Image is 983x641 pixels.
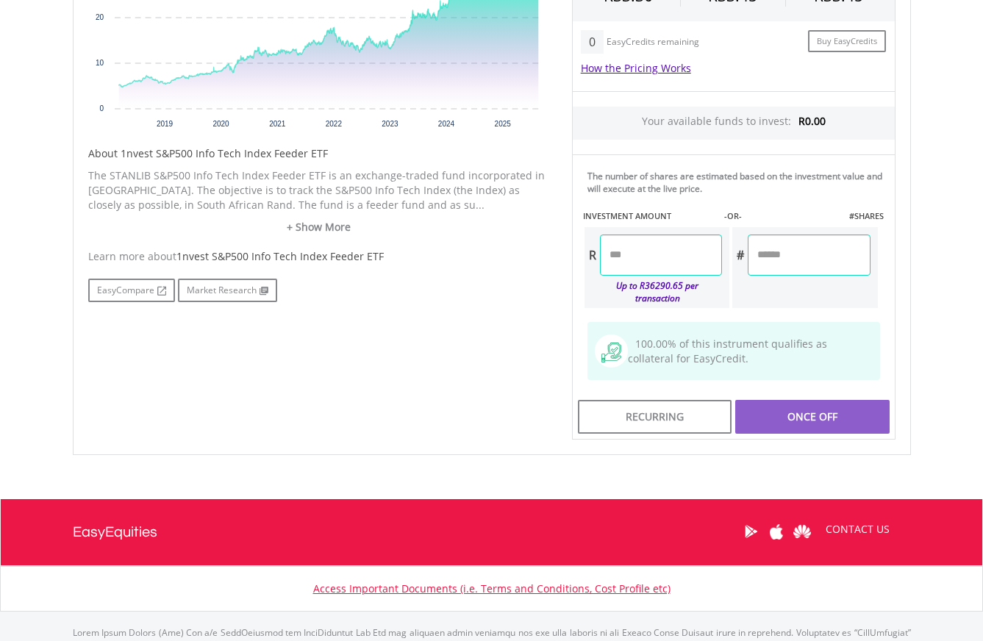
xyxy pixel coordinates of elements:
[88,249,550,264] div: Learn more about
[601,343,621,362] img: collateral-qualifying-green.svg
[581,61,691,75] a: How the Pricing Works
[587,170,889,195] div: The number of shares are estimated based on the investment value and will execute at the live price.
[735,400,889,434] div: Once Off
[790,509,815,554] a: Huawei
[99,104,104,112] text: 0
[176,249,384,263] span: 1nvest S&P500 Info Tech Index Feeder ETF
[269,120,286,128] text: 2021
[607,37,699,49] div: EasyCredits remaining
[581,30,604,54] div: 0
[583,210,671,222] label: INVESTMENT AMOUNT
[798,114,826,128] span: R0.00
[738,509,764,554] a: Google Play
[212,120,229,128] text: 2020
[764,509,790,554] a: Apple
[815,509,900,550] a: CONTACT US
[628,337,827,365] span: 100.00% of this instrument qualifies as collateral for EasyCredit.
[88,279,175,302] a: EasyCompare
[585,234,600,276] div: R
[325,120,342,128] text: 2022
[573,107,895,140] div: Your available funds to invest:
[88,146,550,161] h5: About 1nvest S&P500 Info Tech Index Feeder ETF
[849,210,884,222] label: #SHARES
[382,120,398,128] text: 2023
[313,581,671,595] a: Access Important Documents (i.e. Terms and Conditions, Cost Profile etc)
[585,276,723,308] div: Up to R36290.65 per transaction
[494,120,511,128] text: 2025
[578,400,732,434] div: Recurring
[724,210,742,222] label: -OR-
[95,13,104,21] text: 20
[808,30,886,53] a: Buy EasyCredits
[88,220,550,234] a: + Show More
[732,234,748,276] div: #
[95,59,104,67] text: 10
[178,279,277,302] a: Market Research
[88,168,550,212] p: The STANLIB S&P500 Info Tech Index Feeder ETF is an exchange-traded fund incorporated in [GEOGRAP...
[437,120,454,128] text: 2024
[73,499,157,565] a: EasyEquities
[156,120,173,128] text: 2019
